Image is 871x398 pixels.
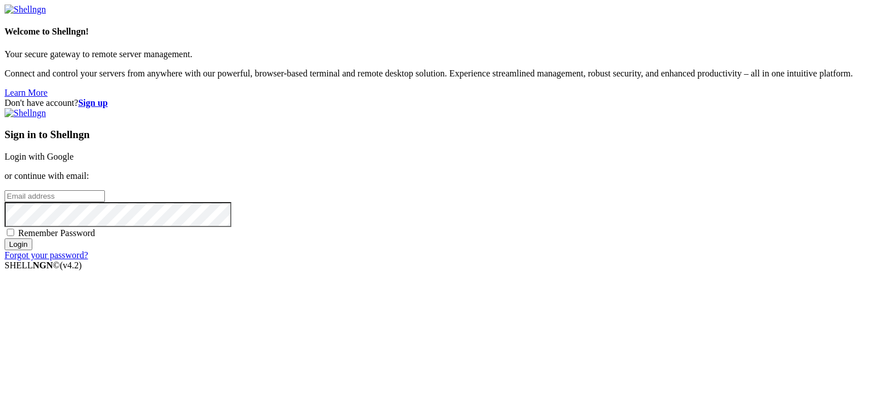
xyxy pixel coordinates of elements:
b: NGN [33,260,53,270]
p: Your secure gateway to remote server management. [5,49,866,59]
span: Remember Password [18,228,95,238]
a: Forgot your password? [5,250,88,260]
input: Remember Password [7,229,14,236]
h3: Sign in to Shellngn [5,129,866,141]
a: Sign up [78,98,108,108]
img: Shellngn [5,5,46,15]
img: Shellngn [5,108,46,118]
input: Login [5,238,32,250]
span: SHELL © [5,260,82,270]
a: Learn More [5,88,48,97]
p: or continue with email: [5,171,866,181]
span: 4.2.0 [60,260,82,270]
h4: Welcome to Shellngn! [5,27,866,37]
a: Login with Google [5,152,74,161]
p: Connect and control your servers from anywhere with our powerful, browser-based terminal and remo... [5,69,866,79]
input: Email address [5,190,105,202]
div: Don't have account? [5,98,866,108]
